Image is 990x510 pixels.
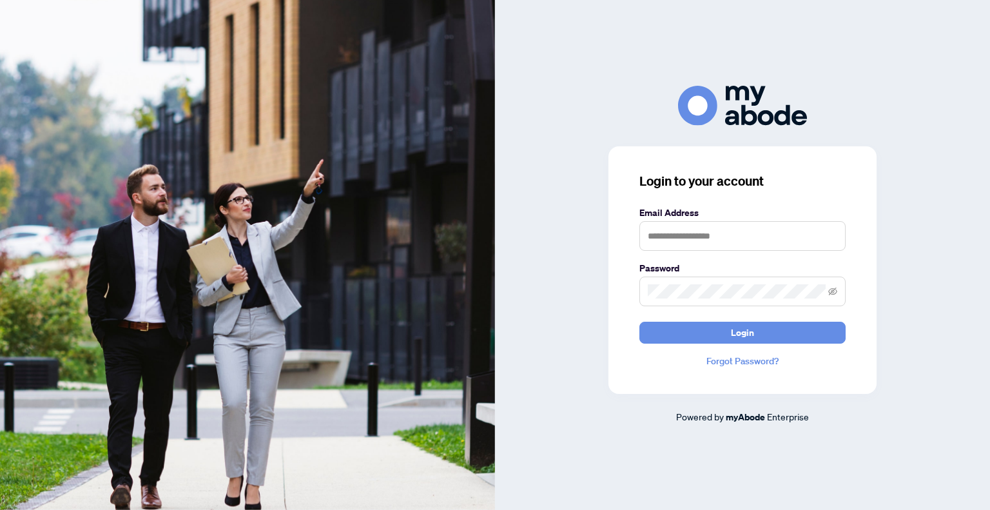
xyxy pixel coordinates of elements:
span: Enterprise [767,411,809,422]
a: myAbode [726,410,765,424]
span: Login [731,322,754,343]
label: Password [639,261,846,275]
label: Email Address [639,206,846,220]
button: Login [639,322,846,344]
span: eye-invisible [828,287,837,296]
span: Powered by [676,411,724,422]
img: ma-logo [678,86,807,125]
a: Forgot Password? [639,354,846,368]
h3: Login to your account [639,172,846,190]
